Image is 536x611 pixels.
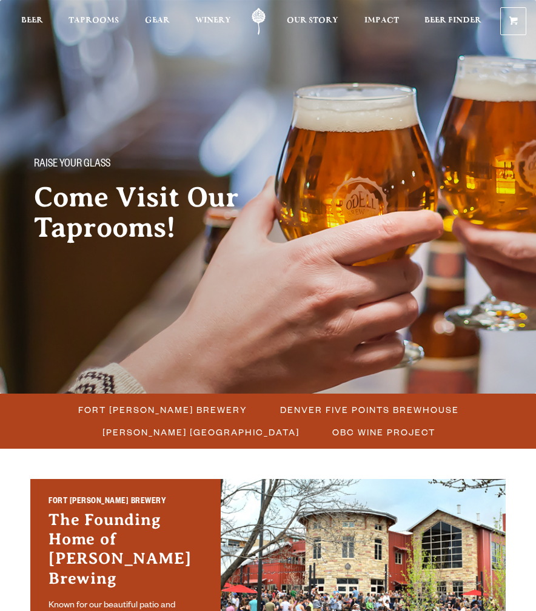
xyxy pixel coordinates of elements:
span: Impact [364,16,399,25]
a: Winery [195,8,231,35]
span: [PERSON_NAME] [GEOGRAPHIC_DATA] [102,423,300,441]
span: Beer [21,16,43,25]
span: OBC Wine Project [332,423,435,441]
h2: Fort [PERSON_NAME] Brewery [49,496,203,510]
span: Raise your glass [34,157,110,173]
a: Beer [21,8,43,35]
a: Fort [PERSON_NAME] Brewery [71,401,253,418]
span: Fort [PERSON_NAME] Brewery [78,401,247,418]
a: Our Story [287,8,338,35]
a: Taprooms [69,8,119,35]
a: Beer Finder [424,8,481,35]
a: [PERSON_NAME] [GEOGRAPHIC_DATA] [95,423,306,441]
a: Gear [145,8,170,35]
span: Winery [195,16,231,25]
a: OBC Wine Project [325,423,441,441]
a: Denver Five Points Brewhouse [273,401,465,418]
span: Gear [145,16,170,25]
h2: Come Visit Our Taprooms! [34,182,296,243]
a: Impact [364,8,399,35]
h3: The Founding Home of [PERSON_NAME] Brewing [49,510,203,595]
span: Taprooms [69,16,119,25]
span: Beer Finder [424,16,481,25]
a: Odell Home [244,8,274,35]
span: Our Story [287,16,338,25]
span: Denver Five Points Brewhouse [280,401,459,418]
